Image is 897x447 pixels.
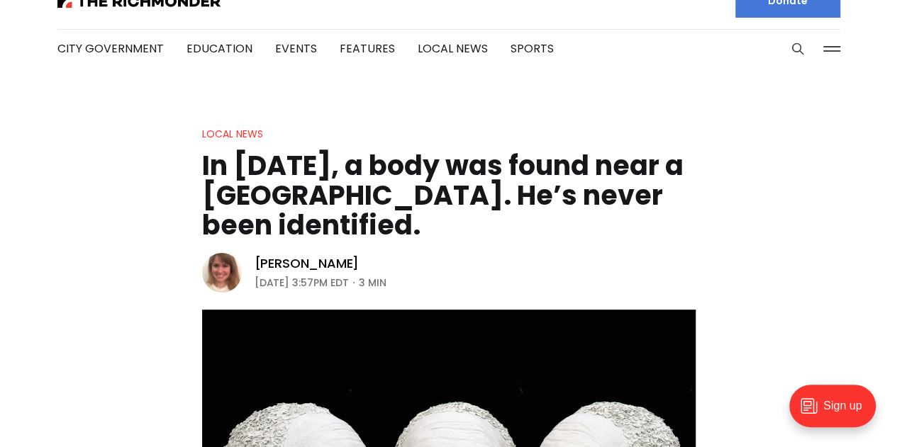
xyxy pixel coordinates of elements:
[255,274,349,291] time: [DATE] 3:57PM EDT
[787,38,808,60] button: Search this site
[359,274,386,291] span: 3 min
[777,378,897,447] iframe: portal-trigger
[255,255,360,272] a: [PERSON_NAME]
[511,40,554,57] a: Sports
[340,40,395,57] a: Features
[186,40,252,57] a: Education
[57,40,164,57] a: City Government
[418,40,488,57] a: Local News
[202,151,696,240] h1: In [DATE], a body was found near a [GEOGRAPHIC_DATA]. He’s never been identified.
[202,127,263,141] a: Local News
[202,253,242,293] img: Sarah Vogelsong
[275,40,317,57] a: Events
